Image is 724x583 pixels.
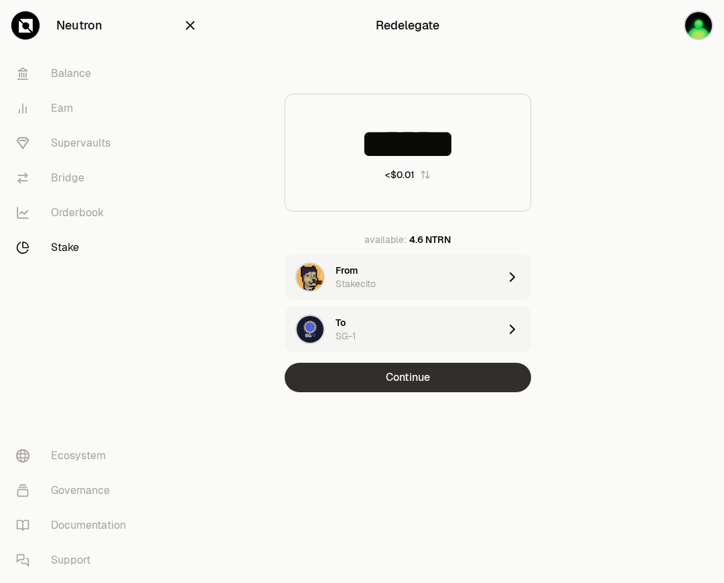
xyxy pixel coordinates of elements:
[297,316,323,343] img: SG-1 Logo
[5,126,145,161] a: Supervaults
[685,12,712,39] img: AUTOTESTS
[364,233,407,246] div: available:
[5,91,145,126] a: Earn
[5,543,145,578] a: Support
[336,316,346,329] div: To
[336,329,356,343] div: SG-1
[5,161,145,195] a: Bridge
[356,225,459,254] button: available:4.6 NTRN
[5,56,145,91] a: Balance
[5,508,145,543] a: Documentation
[5,195,145,230] a: Orderbook
[336,264,358,277] div: From
[285,363,531,392] button: Continue
[409,233,451,246] div: 4.6 NTRN
[376,16,439,35] div: Redelegate
[5,230,145,265] a: Stake
[385,168,415,181] div: <$0.01
[297,264,323,290] img: Stakecito Logo
[285,254,531,300] button: Stakecito LogoFromStakecito
[5,473,145,508] a: Governance
[5,438,145,473] a: Ecosystem
[336,277,376,290] div: Stakecito
[285,307,531,352] button: SG-1 LogoToSG-1
[385,168,431,181] button: <$0.01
